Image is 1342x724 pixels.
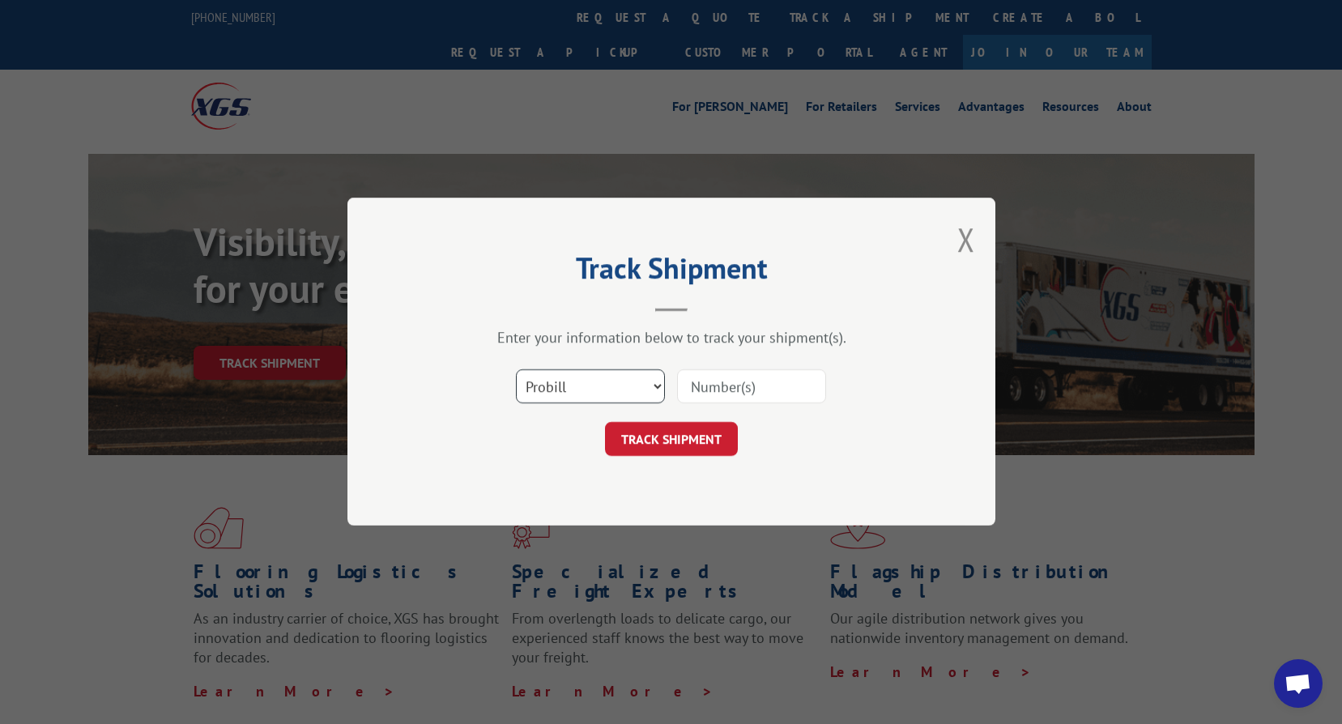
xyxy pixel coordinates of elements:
[428,257,914,287] h2: Track Shipment
[605,423,738,457] button: TRACK SHIPMENT
[428,329,914,347] div: Enter your information below to track your shipment(s).
[1274,659,1323,708] div: Open chat
[677,370,826,404] input: Number(s)
[957,218,975,261] button: Close modal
